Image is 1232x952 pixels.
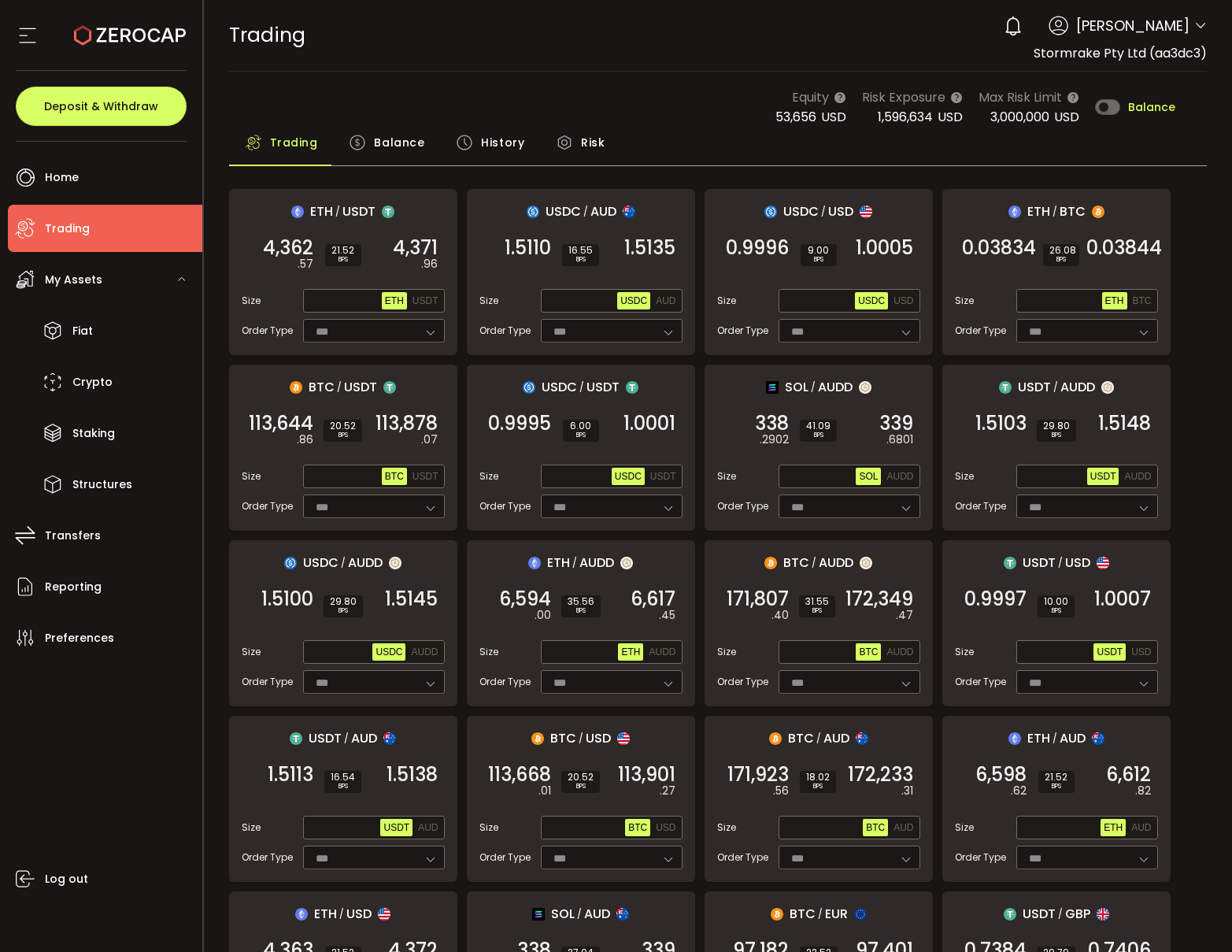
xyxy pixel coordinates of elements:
[45,524,101,547] span: Transfers
[310,202,333,221] span: ETH
[1093,643,1126,661] button: USDT
[879,416,913,432] span: 339
[1121,468,1154,485] button: AUDD
[764,557,777,569] img: btc_portfolio.svg
[805,606,829,616] i: BPS
[1045,782,1232,952] iframe: Chat Widget
[717,294,736,308] span: Size
[551,904,575,924] span: SOL
[785,377,808,397] span: SOL
[617,732,630,745] img: usd_portfolio.svg
[579,553,614,572] span: AUDD
[788,728,814,748] span: BTC
[650,471,676,482] span: USDT
[617,292,650,309] button: USDC
[479,324,531,338] span: Order Type
[783,202,819,221] span: USDC
[374,127,424,158] span: Balance
[806,431,831,440] i: BPS
[1097,646,1123,658] span: USDT
[901,783,913,799] em: .31
[488,767,551,783] span: 113,668
[1094,591,1151,607] span: 1.0007
[856,643,881,661] button: BTC
[819,553,853,572] span: AUDD
[1102,292,1127,309] button: ETH
[342,202,376,221] span: USDT
[955,675,1006,689] span: Order Type
[962,240,1036,256] span: 0.03834
[854,908,867,921] img: eur_portfolio.svg
[242,294,261,308] span: Size
[886,646,913,658] span: AUDD
[1034,44,1207,62] span: Stormrake Pty Ltd (aa3dc3)
[1105,295,1124,306] span: ETH
[72,422,115,445] span: Staking
[717,324,768,338] span: Order Type
[376,416,438,432] span: 113,878
[263,240,313,256] span: 4,362
[618,643,643,661] button: ETH
[330,597,357,606] span: 29.80
[717,850,768,865] span: Order Type
[72,473,132,496] span: Structures
[542,377,577,397] span: USDC
[771,908,783,921] img: btc_portfolio.svg
[1097,557,1109,569] img: usd_portfolio.svg
[242,469,261,483] span: Size
[755,416,789,432] span: 338
[806,772,830,782] span: 18.02
[568,597,594,606] span: 35.56
[297,432,313,448] em: .86
[45,868,88,891] span: Log out
[408,643,441,661] button: AUDD
[625,819,650,836] button: BTC
[339,907,344,921] em: /
[1044,606,1068,616] i: BPS
[309,728,342,748] span: USDT
[586,728,611,748] span: USD
[717,675,768,689] span: Order Type
[717,499,768,513] span: Order Type
[568,772,594,782] span: 20.52
[818,377,853,397] span: AUDD
[290,732,302,745] img: usdt_portfolio.svg
[620,295,647,306] span: USDC
[1045,772,1068,782] span: 21.52
[656,295,675,306] span: AUD
[1060,202,1086,221] span: BTC
[44,101,158,112] span: Deposit & Withdraw
[546,202,581,221] span: USDC
[1053,205,1057,219] em: /
[860,206,872,218] img: usd_portfolio.svg
[771,607,789,624] em: .40
[298,256,313,272] em: .57
[766,381,779,394] img: sol_portfolio.png
[790,904,816,924] span: BTC
[411,646,438,658] span: AUDD
[615,471,642,482] span: USDC
[955,469,974,483] span: Size
[346,904,372,924] span: USD
[550,728,576,748] span: BTC
[590,202,616,221] span: AUD
[479,645,498,659] span: Size
[488,416,551,432] span: 0.9995
[955,645,974,659] span: Size
[337,380,342,395] em: /
[979,87,1062,107] span: Max Risk Limit
[1011,783,1027,799] em: .62
[821,108,846,126] span: USD
[1128,102,1175,113] span: Balance
[268,767,313,783] span: 1.5113
[812,556,816,570] em: /
[586,377,620,397] span: USDT
[859,646,878,658] span: BTC
[330,431,356,440] i: BPS
[975,767,1027,783] span: 6,598
[955,820,974,835] span: Size
[806,421,831,431] span: 41.09
[499,591,551,607] span: 6,594
[890,819,916,836] button: AUD
[659,607,675,624] em: .45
